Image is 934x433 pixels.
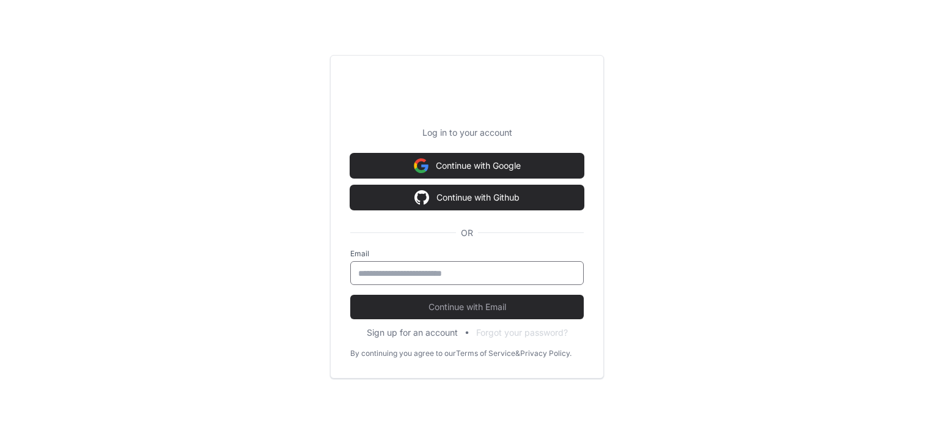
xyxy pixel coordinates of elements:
button: Continue with Google [350,154,584,178]
div: & [515,349,520,358]
button: Continue with Github [350,185,584,210]
img: Sign in with google [414,154,428,178]
label: Email [350,249,584,259]
button: Forgot your password? [476,327,568,339]
p: Log in to your account [350,127,584,139]
div: By continuing you agree to our [350,349,456,358]
img: Sign in with google [414,185,429,210]
a: Privacy Policy. [520,349,572,358]
span: OR [456,227,478,239]
button: Sign up for an account [367,327,458,339]
span: Continue with Email [350,301,584,313]
a: Terms of Service [456,349,515,358]
button: Continue with Email [350,295,584,319]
